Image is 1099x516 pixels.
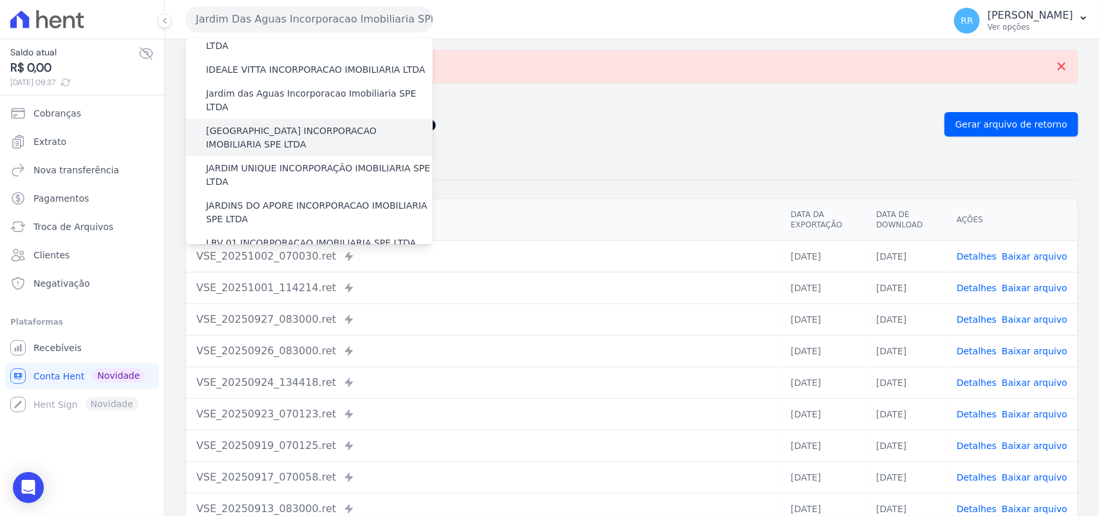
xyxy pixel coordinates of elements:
div: Plataformas [10,314,154,330]
nav: Breadcrumb [185,93,1078,107]
a: Detalhes [957,441,997,451]
div: VSE_20250917_070058.ret [196,470,770,485]
label: JARDINS DO APORE INCORPORACAO IMOBILIARIA SPE LTDA [206,199,433,226]
span: Recebíveis [33,341,82,354]
div: VSE_20250927_083000.ret [196,312,770,327]
span: Novidade [92,368,145,383]
div: VSE_20251001_114214.ret [196,280,770,296]
a: Pagamentos [5,186,159,211]
a: Extrato [5,129,159,155]
td: [DATE] [780,367,866,398]
td: [DATE] [866,398,946,430]
a: Baixar arquivo [1002,409,1067,419]
span: Negativação [33,277,90,290]
td: [DATE] [780,240,866,272]
a: Baixar arquivo [1002,377,1067,388]
a: Troca de Arquivos [5,214,159,240]
a: Baixar arquivo [1002,441,1067,451]
button: Jardim Das Aguas Incorporacao Imobiliaria SPE LTDA [185,6,433,32]
label: IDEALE VITTA INCORPORACAO IMOBILIARIA LTDA [206,63,425,77]
span: Conta Hent [33,370,84,383]
span: Cobranças [33,107,81,120]
nav: Sidebar [10,100,154,417]
td: [DATE] [780,272,866,303]
td: [DATE] [780,430,866,461]
a: Detalhes [957,472,997,483]
a: Clientes [5,242,159,268]
td: [DATE] [780,303,866,335]
td: [DATE] [866,461,946,493]
button: RR [PERSON_NAME] Ver opções [944,3,1099,39]
span: Pagamentos [33,192,89,205]
a: Cobranças [5,100,159,126]
td: [DATE] [866,272,946,303]
label: JARDIM UNIQUE INCORPORAÇÃO IMOBILIARIA SPE LTDA [206,162,433,189]
label: LRV 01 INCORPORACAO IMOBILIARIA SPE LTDA [206,236,416,250]
td: [DATE] [780,461,866,493]
a: Baixar arquivo [1002,472,1067,483]
td: [DATE] [780,335,866,367]
span: Gerar arquivo de retorno [955,118,1067,131]
span: Saldo atual [10,46,138,59]
td: [DATE] [866,335,946,367]
label: [GEOGRAPHIC_DATA] INCORPORACAO IMOBILIARIA SPE LTDA [206,124,433,151]
a: Detalhes [957,283,997,293]
a: Detalhes [957,504,997,514]
a: Gerar arquivo de retorno [944,112,1078,137]
div: VSE_20250923_070123.ret [196,406,770,422]
a: Baixar arquivo [1002,251,1067,262]
p: Ver opções [988,22,1073,32]
a: Negativação [5,271,159,296]
span: Clientes [33,249,70,262]
a: Recebíveis [5,335,159,361]
a: Detalhes [957,314,997,325]
h2: Exportações de Retorno [185,115,934,133]
th: Arquivo [186,199,780,241]
span: Troca de Arquivos [33,220,113,233]
label: Jardim das Aguas Incorporacao Imobiliaria SPE LTDA [206,87,433,114]
span: R$ 0,00 [10,59,138,77]
p: [PERSON_NAME] [988,9,1073,22]
a: Baixar arquivo [1002,314,1067,325]
th: Data de Download [866,199,946,241]
a: Baixar arquivo [1002,504,1067,514]
a: Nova transferência [5,157,159,183]
div: VSE_20250926_083000.ret [196,343,770,359]
th: Ações [946,199,1078,241]
span: Nova transferência [33,164,119,177]
span: Extrato [33,135,66,148]
div: VSE_20250919_070125.ret [196,438,770,454]
td: [DATE] [866,430,946,461]
div: Open Intercom Messenger [13,472,44,503]
a: Baixar arquivo [1002,346,1067,356]
span: [DATE] 09:37 [10,77,138,88]
td: [DATE] [866,367,946,398]
span: RR [961,16,973,25]
a: Detalhes [957,346,997,356]
a: Conta Hent Novidade [5,363,159,389]
th: Data da Exportação [780,199,866,241]
a: Detalhes [957,377,997,388]
a: Detalhes [957,251,997,262]
div: VSE_20250924_134418.ret [196,375,770,390]
div: VSE_20251002_070030.ret [196,249,770,264]
td: [DATE] [866,240,946,272]
td: [DATE] [866,303,946,335]
td: [DATE] [780,398,866,430]
a: Detalhes [957,409,997,419]
a: Baixar arquivo [1002,283,1067,293]
label: IDEALE PREMIUM INCORPORACAO IMOBILIARIA LTDA [206,26,433,53]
